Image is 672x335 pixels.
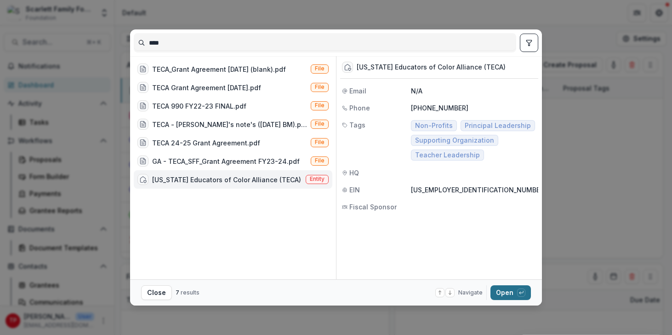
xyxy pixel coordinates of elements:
button: Close [141,285,172,300]
span: File [315,121,325,127]
span: Fiscal Sponsor [349,202,397,212]
span: Email [349,86,366,96]
div: TECA_Grant Agreement [DATE] (blank).pdf [152,64,286,74]
span: Non-Profits [415,122,453,130]
span: results [181,289,199,296]
button: Open [490,285,531,300]
button: toggle filters [520,34,538,52]
span: Teacher Leadership [415,151,480,159]
div: GA - TECA_SFF_Grant Agreement FY23-24.pdf [152,156,300,166]
div: [US_STATE] Educators of Color Alliance (TECA) [357,64,506,71]
span: Supporting Organization [415,137,494,144]
p: [PHONE_NUMBER] [411,103,536,113]
span: Principal Leadership [465,122,531,130]
span: Tags [349,120,365,130]
span: Navigate [458,289,483,297]
span: HQ [349,168,359,178]
span: File [315,102,325,109]
div: TECA 990 FY22-23 FINAL.pdf [152,101,246,111]
span: Entity [310,176,325,182]
div: [US_STATE] Educators of Color Alliance (TECA) [152,175,301,185]
span: File [315,65,325,72]
span: File [315,157,325,164]
span: 7 [176,289,179,296]
p: [US_EMPLOYER_IDENTIFICATION_NUMBER] [411,185,547,195]
span: File [315,84,325,90]
div: TECA Grant Agreement [DATE].pdf [152,83,261,92]
p: N/A [411,86,536,96]
span: EIN [349,185,360,195]
div: TECA 24-25 Grant Agreement.pdf [152,138,260,148]
span: File [315,139,325,145]
div: TECA - [PERSON_NAME]'s note's ([DATE] BM).pdf [152,120,307,129]
span: Phone [349,103,370,113]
